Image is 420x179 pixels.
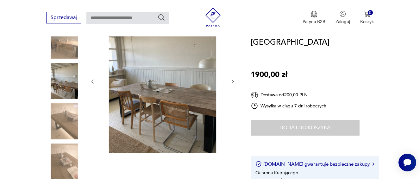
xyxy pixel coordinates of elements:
button: Sprzedawaj [46,12,81,23]
p: 1900,00 zł [251,69,287,81]
a: Ikona medaluPatyna B2B [303,11,325,25]
button: 0Koszyk [360,11,374,25]
img: Patyna - sklep z meblami i dekoracjami vintage [204,8,223,27]
a: Sprzedawaj [46,16,81,20]
img: Ikona strzałki w prawo [372,163,374,166]
button: Patyna B2B [303,11,325,25]
li: Ochrona Kupującego [255,170,298,176]
img: Ikona certyfikatu [255,161,262,167]
img: Ikona medalu [311,11,317,18]
button: Szukaj [158,14,165,21]
p: Koszyk [360,19,374,25]
img: Zdjęcie produktu Stary stół industrialny [46,63,82,99]
button: Zaloguj [335,11,350,25]
img: Ikona dostawy [251,91,258,99]
img: Zdjęcie produktu Stary stół industrialny [46,22,82,58]
p: Zaloguj [335,19,350,25]
div: Dostawa od 200,00 PLN [251,91,327,99]
img: Ikonka użytkownika [340,11,346,17]
img: Ikona koszyka [364,11,370,17]
p: Patyna B2B [303,19,325,25]
img: Zdjęcie produktu Stary stół industrialny [46,103,82,139]
div: 0 [368,10,373,16]
button: [DOMAIN_NAME] gwarantuje bezpieczne zakupy [255,161,374,167]
h1: [GEOGRAPHIC_DATA] [251,36,329,48]
div: Wysyłka w ciągu 7 dni roboczych [251,102,327,110]
img: Zdjęcie produktu Stary stół industrialny [102,10,224,153]
iframe: Smartsupp widget button [398,154,416,171]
